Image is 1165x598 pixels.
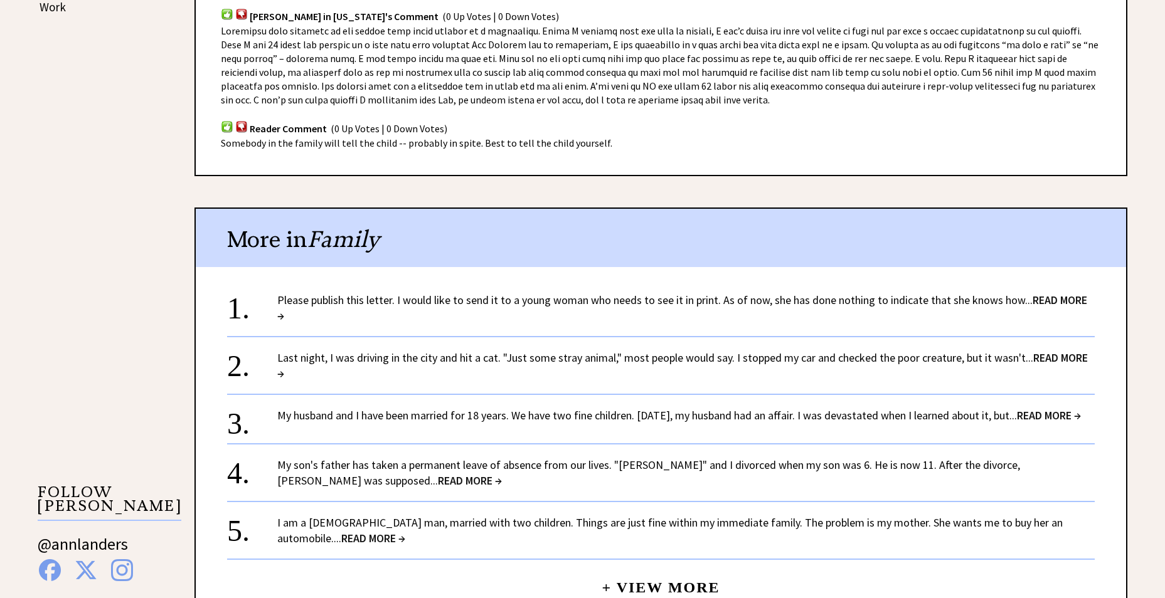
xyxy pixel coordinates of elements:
div: 5. [227,515,277,538]
div: 2. [227,350,277,373]
img: instagram%20blue.png [111,559,133,581]
a: My son's father has taken a permanent leave of absence from our lives. "[PERSON_NAME]" and I divo... [277,458,1020,488]
a: I am a [DEMOGRAPHIC_DATA] man, married with two children. Things are just fine within my immediat... [277,515,1063,545]
img: votdown.png [235,8,248,20]
span: Somebody in the family will tell the child -- probably in spite. Best to tell the child yourself. [221,137,612,149]
p: FOLLOW [PERSON_NAME] [38,485,181,521]
img: facebook%20blue.png [39,559,61,581]
span: READ MORE → [277,293,1087,323]
span: Loremipsu dolo sitametc ad eli seddoe temp incid utlabor et d magnaaliqu. Enima M veniamq nost ex... [221,24,1099,106]
span: READ MORE → [277,350,1088,380]
img: votup.png [221,120,233,132]
span: READ MORE → [438,473,502,488]
a: My husband and I have been married for 18 years. We have two fine children. [DATE], my husband ha... [277,408,1081,422]
iframe: Advertisement [38,50,163,426]
span: Reader Comment [250,123,327,135]
img: votdown.png [235,120,248,132]
a: @annlanders [38,533,128,567]
img: votup.png [221,8,233,20]
span: Family [307,225,380,253]
span: (0 Up Votes | 0 Down Votes) [442,10,559,23]
a: + View More [602,569,720,595]
a: Last night, I was driving in the city and hit a cat. "Just some stray animal," most people would ... [277,350,1088,380]
img: x%20blue.png [75,559,97,581]
div: 1. [227,292,277,315]
span: (0 Up Votes | 0 Down Votes) [331,123,447,135]
span: [PERSON_NAME] in [US_STATE]'s Comment [250,10,439,23]
span: READ MORE → [1017,408,1081,422]
span: READ MORE → [341,531,405,545]
a: Please publish this letter. I would like to send it to a young woman who needs to see it in print... [277,293,1087,323]
div: 4. [227,457,277,480]
div: More in [196,209,1126,267]
div: 3. [227,407,277,431]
